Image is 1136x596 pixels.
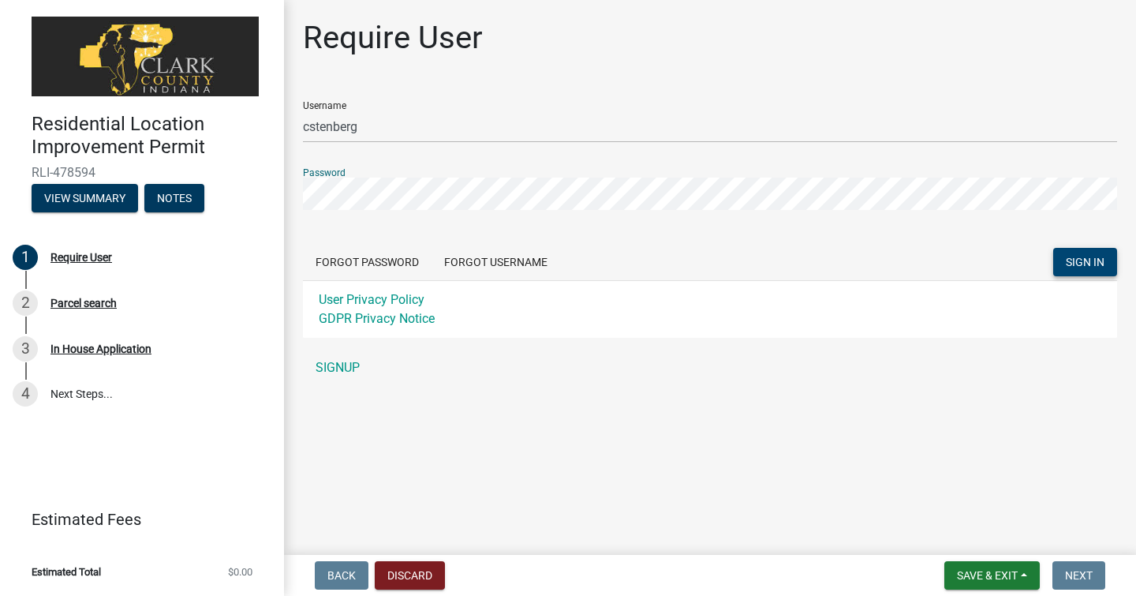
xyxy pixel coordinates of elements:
span: Next [1065,569,1093,582]
span: Back [327,569,356,582]
span: Estimated Total [32,567,101,577]
div: In House Application [50,343,151,354]
div: Require User [50,252,112,263]
div: 2 [13,291,38,316]
button: SIGN IN [1053,248,1117,276]
a: GDPR Privacy Notice [319,311,435,326]
span: RLI-478594 [32,165,252,180]
a: User Privacy Policy [319,292,424,307]
button: Next [1052,561,1105,590]
button: Discard [375,561,445,590]
div: 1 [13,245,38,270]
h4: Residential Location Improvement Permit [32,113,271,159]
button: View Summary [32,184,138,212]
a: SIGNUP [303,352,1117,384]
div: 3 [13,336,38,362]
img: Clark County, Indiana [32,17,259,96]
span: $0.00 [228,567,252,577]
button: Forgot Username [432,248,560,276]
button: Back [315,561,368,590]
span: SIGN IN [1066,256,1104,268]
wm-modal-confirm: Summary [32,193,138,205]
wm-modal-confirm: Notes [144,193,204,205]
button: Save & Exit [944,561,1040,590]
button: Forgot Password [303,248,432,276]
span: Save & Exit [957,569,1018,582]
a: Estimated Fees [13,504,259,535]
h1: Require User [303,19,483,57]
div: 4 [13,381,38,407]
div: Parcel search [50,298,117,309]
button: Notes [144,184,204,212]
